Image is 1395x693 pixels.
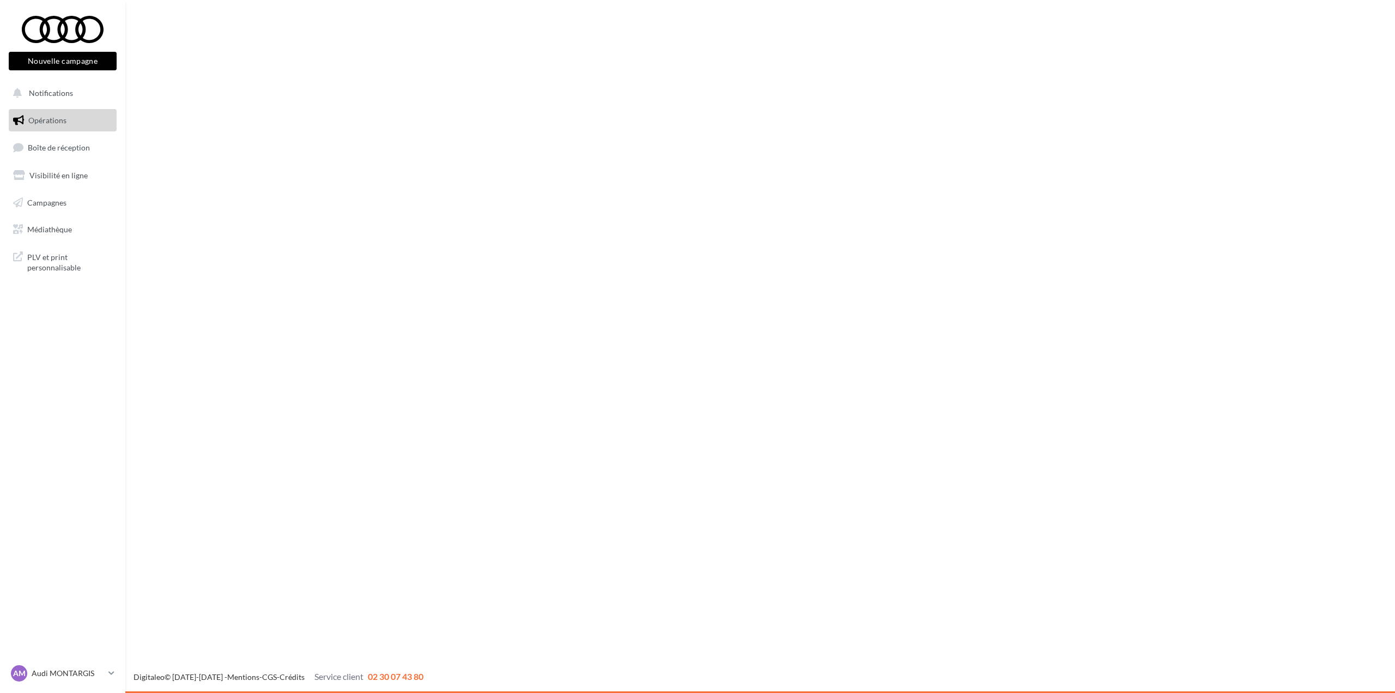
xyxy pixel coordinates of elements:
[262,672,277,682] a: CGS
[280,672,305,682] a: Crédits
[28,116,66,125] span: Opérations
[368,671,423,682] span: 02 30 07 43 80
[7,191,119,214] a: Campagnes
[28,143,90,152] span: Boîte de réception
[7,218,119,241] a: Médiathèque
[29,171,88,180] span: Visibilité en ligne
[227,672,259,682] a: Mentions
[7,136,119,159] a: Boîte de réception
[13,668,26,679] span: AM
[27,197,66,207] span: Campagnes
[134,672,165,682] a: Digitaleo
[7,164,119,187] a: Visibilité en ligne
[32,668,104,679] p: Audi MONTARGIS
[7,109,119,132] a: Opérations
[7,245,119,278] a: PLV et print personnalisable
[134,672,423,682] span: © [DATE]-[DATE] - - -
[29,88,73,98] span: Notifications
[27,225,72,234] span: Médiathèque
[7,82,114,105] button: Notifications
[314,671,363,682] span: Service client
[9,52,117,70] button: Nouvelle campagne
[9,663,117,684] a: AM Audi MONTARGIS
[27,250,112,273] span: PLV et print personnalisable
